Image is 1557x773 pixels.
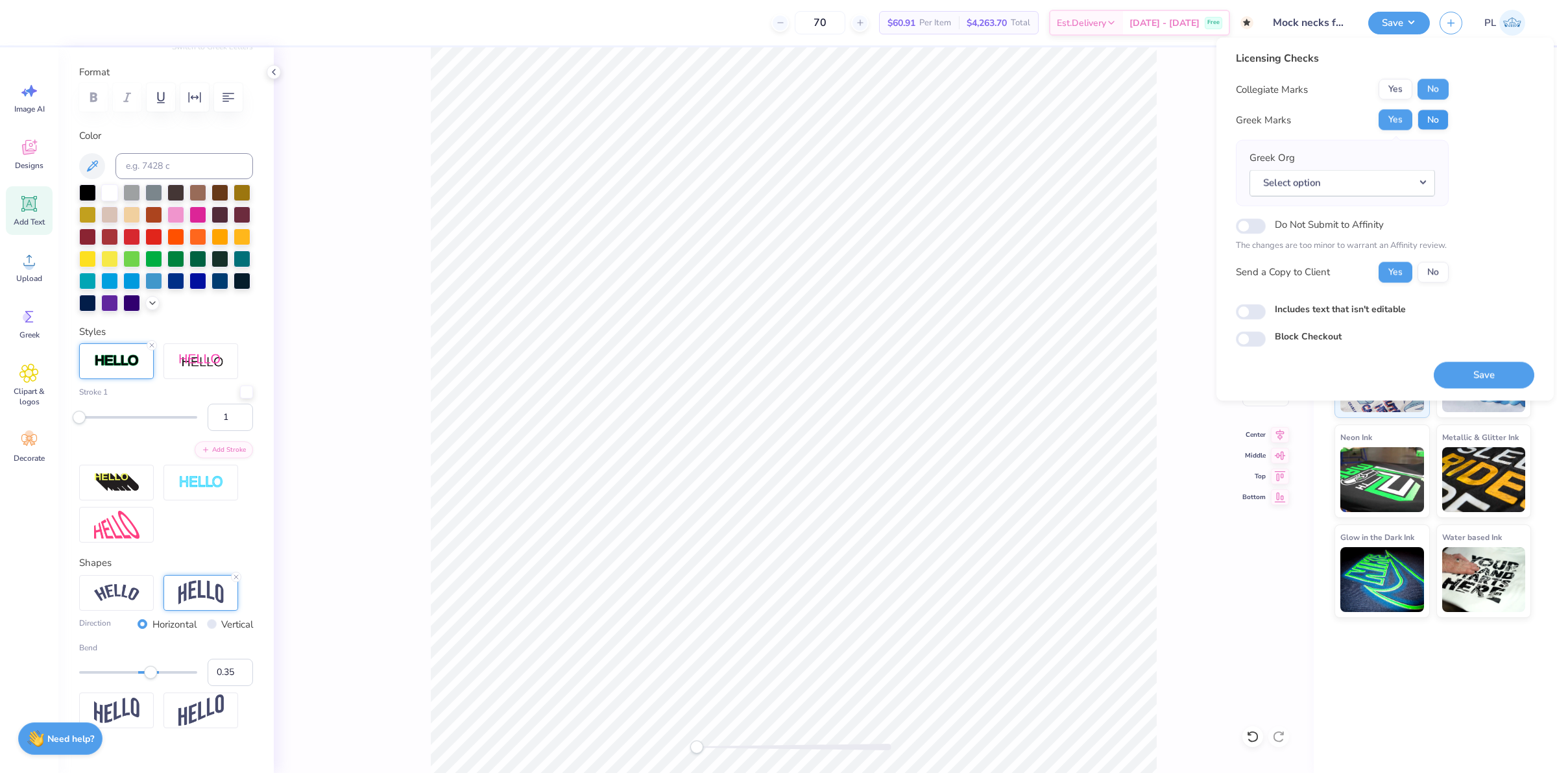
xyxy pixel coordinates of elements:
[115,153,253,179] input: e.g. 7428 c
[1236,112,1291,127] div: Greek Marks
[94,354,139,369] img: Stroke
[73,411,86,424] div: Accessibility label
[1242,492,1266,502] span: Bottom
[1275,302,1406,315] label: Includes text that isn't editable
[1340,430,1372,444] span: Neon Ink
[1242,450,1266,461] span: Middle
[1011,16,1030,30] span: Total
[15,160,43,171] span: Designs
[144,666,157,679] div: Accessibility label
[1236,82,1308,97] div: Collegiate Marks
[1236,239,1449,252] p: The changes are too minor to warrant an Affinity review.
[19,330,40,340] span: Greek
[1242,471,1266,482] span: Top
[94,584,139,602] img: Arc
[178,694,224,726] img: Rise
[14,453,45,463] span: Decorate
[1057,16,1106,30] span: Est. Delivery
[1249,169,1435,196] button: Select option
[178,353,224,369] img: Shadow
[1242,430,1266,440] span: Center
[94,511,139,539] img: Free Distort
[1442,447,1526,512] img: Metallic & Glitter Ink
[79,617,111,632] label: Direction
[79,642,253,654] label: Bend
[178,580,224,605] img: Arch
[1340,547,1424,612] img: Glow in the Dark Ink
[1418,79,1449,100] button: No
[1275,216,1384,233] label: Do Not Submit to Affinity
[887,16,915,30] span: $60.91
[94,472,139,493] img: 3D Illusion
[1236,265,1330,280] div: Send a Copy to Client
[1249,151,1295,166] label: Greek Org
[690,741,703,754] div: Accessibility label
[47,733,94,745] strong: Need help?
[178,475,224,490] img: Negative Space
[1340,530,1414,544] span: Glow in the Dark Ink
[1379,262,1412,282] button: Yes
[1499,10,1525,36] img: Pamela Lois Reyes
[1379,110,1412,130] button: Yes
[1442,430,1519,444] span: Metallic & Glitter Ink
[1484,16,1496,31] span: PL
[79,65,253,80] label: Format
[8,386,51,407] span: Clipart & logos
[16,273,42,284] span: Upload
[795,11,845,34] input: – –
[14,217,45,227] span: Add Text
[79,386,108,398] label: Stroke 1
[1129,16,1200,30] span: [DATE] - [DATE]
[1418,262,1449,282] button: No
[1207,18,1220,27] span: Free
[94,698,139,723] img: Flag
[1418,110,1449,130] button: No
[1368,12,1430,34] button: Save
[1442,530,1502,544] span: Water based Ink
[919,16,951,30] span: Per Item
[1379,79,1412,100] button: Yes
[1442,547,1526,612] img: Water based Ink
[1275,329,1342,343] label: Block Checkout
[967,16,1007,30] span: $4,263.70
[195,441,253,458] button: Add Stroke
[1434,362,1534,388] button: Save
[1479,10,1531,36] a: PL
[1263,10,1358,36] input: Untitled Design
[152,617,197,632] label: Horizontal
[1340,447,1424,512] img: Neon Ink
[79,129,253,143] label: Color
[14,104,45,114] span: Image AI
[1236,51,1449,66] div: Licensing Checks
[221,617,253,632] label: Vertical
[79,325,106,339] label: Styles
[79,556,112,571] label: Shapes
